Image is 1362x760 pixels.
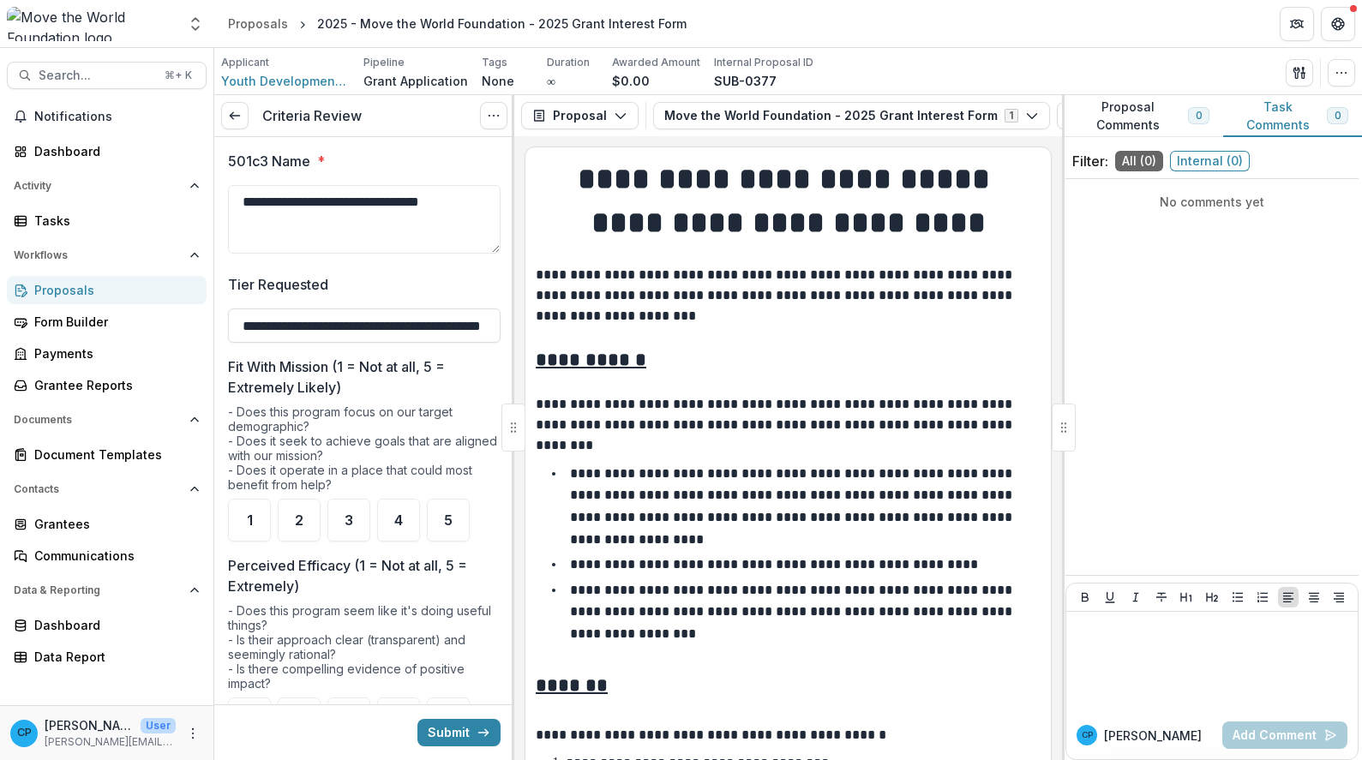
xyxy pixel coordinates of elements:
img: Move the World Foundation logo [7,7,177,41]
div: Dashboard [34,616,193,634]
button: Align Right [1329,587,1349,607]
button: Get Help [1321,7,1355,41]
button: Move the World Foundation - 2025 Grant Interest Form1 [653,102,1050,129]
p: $0.00 [612,72,650,90]
p: Awarded Amount [612,55,700,70]
div: 2025 - Move the World Foundation - 2025 Grant Interest Form [317,15,687,33]
span: Documents [14,414,183,426]
p: Tags [482,55,507,70]
div: Christina Pappas [1082,731,1093,739]
a: Communications [7,542,207,570]
span: 0 [1196,110,1202,122]
a: Dashboard [7,137,207,165]
button: Strike [1151,587,1172,607]
a: Proposals [7,276,207,304]
span: Internal ( 0 ) [1170,151,1250,171]
a: Grantee Reports [7,371,207,399]
p: Applicant [221,55,269,70]
button: Italicize [1125,587,1146,607]
a: Form Builder [7,308,207,336]
p: Internal Proposal ID [714,55,813,70]
button: Open Workflows [7,242,207,269]
span: Data & Reporting [14,584,183,596]
button: Open Contacts [7,476,207,503]
span: 2 [295,513,303,527]
p: Tier Requested [228,274,328,295]
div: Grantee Reports [34,376,193,394]
span: 5 [444,513,453,527]
p: Duration [547,55,590,70]
button: Open Data & Reporting [7,577,207,604]
div: - Does this program focus on our target demographic? - Does it seek to achieve goals that are ali... [228,404,501,499]
button: Bullet List [1227,587,1248,607]
div: Dashboard [34,142,193,160]
a: Document Templates [7,440,207,469]
button: Notifications [7,103,207,130]
span: 0 [1335,110,1341,122]
div: Data Report [34,648,193,666]
h3: Criteria Review [262,108,362,124]
button: Open entity switcher [183,7,207,41]
div: - Does this program seem like it's doing useful things? - Is their approach clear (transparent) a... [228,603,501,697]
p: No comments yet [1072,193,1352,211]
div: Grantees [34,515,193,533]
p: ∞ [547,72,555,90]
p: 501c3 Name [228,151,310,171]
a: Youth Development Organization Inc [221,72,350,90]
span: Search... [39,69,154,83]
p: Filter: [1072,151,1108,171]
a: Payments [7,339,207,368]
button: Proposal [521,102,639,129]
button: Bold [1075,587,1095,607]
span: Notifications [34,110,200,124]
div: Tasks [34,212,193,230]
span: 3 [345,513,353,527]
a: Tasks [7,206,207,235]
button: Add Comment [1222,721,1347,749]
p: None [482,72,514,90]
a: Proposals [221,11,295,36]
button: Open Documents [7,406,207,434]
button: View Attached Files [1057,102,1084,129]
span: 4 [394,513,403,527]
button: Proposal Comments [1062,95,1223,137]
p: SUB-0377 [714,72,777,90]
a: Grantees [7,510,207,538]
button: Submit [417,719,501,746]
nav: breadcrumb [221,11,693,36]
div: Christina Pappas [17,727,32,739]
span: 1 [247,513,253,527]
span: All ( 0 ) [1115,151,1163,171]
p: Grant Application [363,72,468,90]
span: Workflows [14,249,183,261]
button: Open Activity [7,172,207,200]
button: Search... [7,62,207,89]
p: Fit With Mission (1 = Not at all, 5 = Extremely Likely) [228,356,490,398]
a: Dashboard [7,611,207,639]
div: Communications [34,547,193,565]
p: [PERSON_NAME][EMAIL_ADDRESS][DOMAIN_NAME] [45,734,176,750]
button: Heading 1 [1176,587,1197,607]
div: Proposals [228,15,288,33]
a: Data Report [7,643,207,671]
button: Partners [1280,7,1314,41]
button: Underline [1100,587,1120,607]
div: Proposals [34,281,193,299]
p: User [141,718,176,733]
p: Pipeline [363,55,405,70]
div: ⌘ + K [161,66,195,85]
button: Ordered List [1252,587,1273,607]
p: [PERSON_NAME] [1104,727,1202,745]
p: [PERSON_NAME] [45,716,134,734]
div: Form Builder [34,313,193,331]
button: Align Center [1304,587,1324,607]
div: Payments [34,344,193,362]
span: Contacts [14,483,183,495]
button: Options [480,102,507,129]
button: Task Comments [1223,95,1362,137]
div: Document Templates [34,446,193,464]
button: More [183,723,203,744]
button: Align Left [1278,587,1299,607]
p: Perceived Efficacy (1 = Not at all, 5 = Extremely) [228,555,490,596]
